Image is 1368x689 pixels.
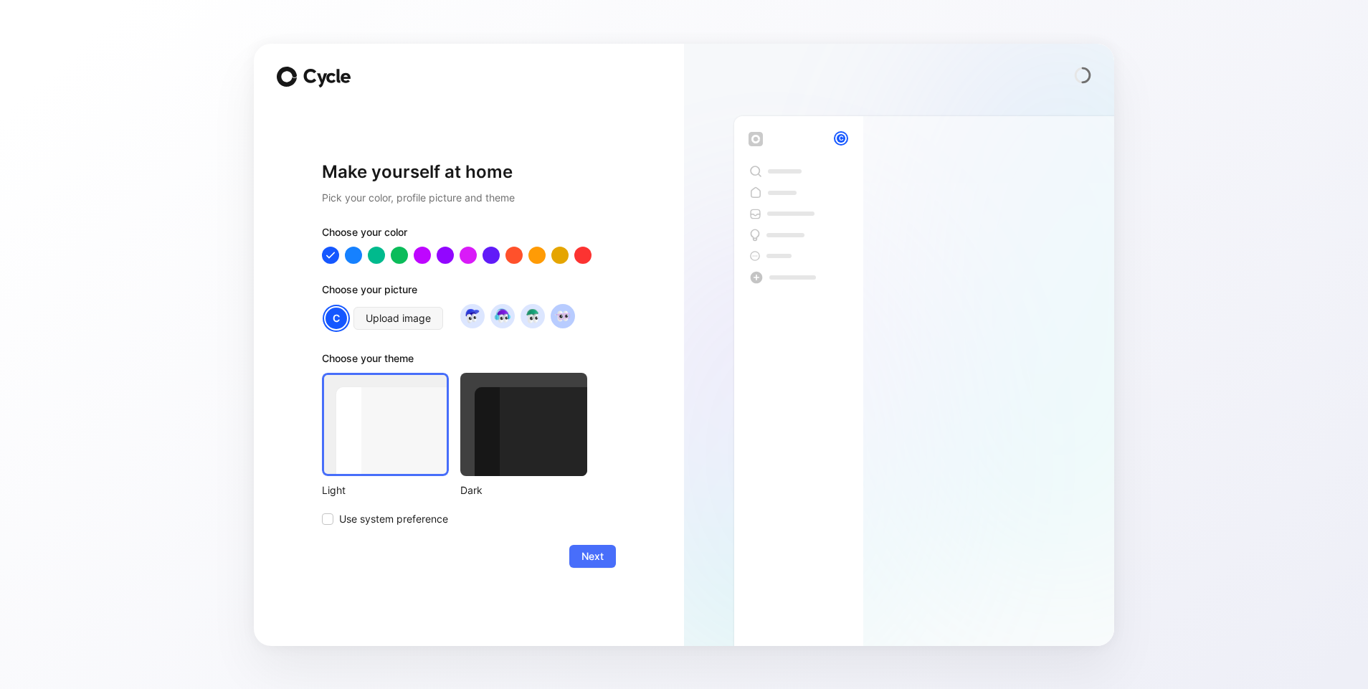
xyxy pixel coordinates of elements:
[553,306,572,326] img: avatar
[322,482,449,499] div: Light
[353,307,443,330] button: Upload image
[569,545,616,568] button: Next
[322,161,616,184] h1: Make yourself at home
[322,189,616,206] h2: Pick your color, profile picture and theme
[462,306,482,326] img: avatar
[581,548,604,565] span: Next
[366,310,431,327] span: Upload image
[749,132,763,146] img: workspace-default-logo-wX5zAyuM.png
[523,306,542,326] img: avatar
[324,306,348,331] div: C
[835,133,847,144] div: C
[322,281,616,304] div: Choose your picture
[322,350,587,373] div: Choose your theme
[339,510,448,528] span: Use system preference
[493,306,512,326] img: avatar
[322,224,616,247] div: Choose your color
[460,482,587,499] div: Dark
